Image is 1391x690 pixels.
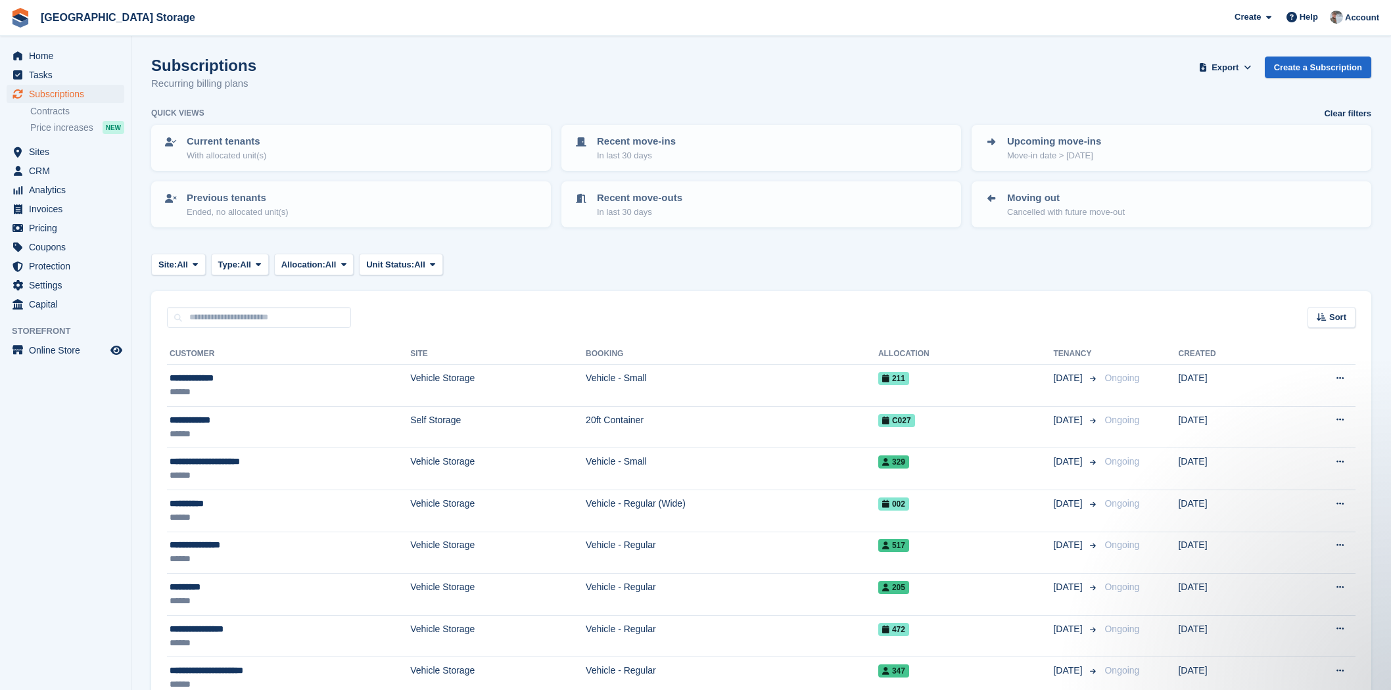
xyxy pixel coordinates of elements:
[1104,498,1139,509] span: Ongoing
[359,254,442,275] button: Unit Status: All
[153,183,550,226] a: Previous tenants Ended, no allocated unit(s)
[167,344,410,365] th: Customer
[1104,624,1139,634] span: Ongoing
[410,344,586,365] th: Site
[586,490,878,532] td: Vehicle - Regular (Wide)
[151,107,204,119] h6: Quick views
[30,122,93,134] span: Price increases
[29,341,108,359] span: Online Store
[586,365,878,407] td: Vehicle - Small
[11,8,30,28] img: stora-icon-8386f47178a22dfd0bd8f6a31ec36ba5ce8667c1dd55bd0f319d3a0aa187defe.svg
[158,258,177,271] span: Site:
[586,406,878,448] td: 20ft Container
[1178,365,1280,407] td: [DATE]
[187,134,266,149] p: Current tenants
[30,105,124,118] a: Contracts
[410,365,586,407] td: Vehicle Storage
[973,183,1370,226] a: Moving out Cancelled with future move-out
[187,149,266,162] p: With allocated unit(s)
[410,406,586,448] td: Self Storage
[7,162,124,180] a: menu
[563,126,960,170] a: Recent move-ins In last 30 days
[414,258,425,271] span: All
[1300,11,1318,24] span: Help
[29,66,108,84] span: Tasks
[1053,538,1085,552] span: [DATE]
[1196,57,1254,78] button: Export
[1178,490,1280,532] td: [DATE]
[878,455,909,469] span: 329
[325,258,337,271] span: All
[29,85,108,103] span: Subscriptions
[1104,373,1139,383] span: Ongoing
[410,532,586,574] td: Vehicle Storage
[187,191,289,206] p: Previous tenants
[29,219,108,237] span: Pricing
[7,200,124,218] a: menu
[586,344,878,365] th: Booking
[1007,134,1101,149] p: Upcoming move-ins
[597,191,682,206] p: Recent move-outs
[29,47,108,65] span: Home
[1235,11,1261,24] span: Create
[597,149,676,162] p: In last 30 days
[1104,540,1139,550] span: Ongoing
[211,254,269,275] button: Type: All
[878,623,909,636] span: 472
[7,257,124,275] a: menu
[878,344,1054,365] th: Allocation
[108,342,124,358] a: Preview store
[1345,11,1379,24] span: Account
[878,664,909,678] span: 347
[177,258,188,271] span: All
[1324,107,1371,120] a: Clear filters
[274,254,354,275] button: Allocation: All
[586,448,878,490] td: Vehicle - Small
[30,120,124,135] a: Price increases NEW
[151,57,256,74] h1: Subscriptions
[410,574,586,616] td: Vehicle Storage
[1053,344,1099,365] th: Tenancy
[586,615,878,657] td: Vehicle - Regular
[7,341,124,359] a: menu
[7,295,124,313] a: menu
[1053,497,1085,511] span: [DATE]
[29,181,108,199] span: Analytics
[1053,413,1085,427] span: [DATE]
[410,448,586,490] td: Vehicle Storage
[29,295,108,313] span: Capital
[1053,622,1085,636] span: [DATE]
[1053,580,1085,594] span: [DATE]
[1104,582,1139,592] span: Ongoing
[563,183,960,226] a: Recent move-outs In last 30 days
[7,85,124,103] a: menu
[878,414,915,427] span: C027
[29,162,108,180] span: CRM
[7,143,124,161] a: menu
[187,206,289,219] p: Ended, no allocated unit(s)
[151,254,206,275] button: Site: All
[597,134,676,149] p: Recent move-ins
[153,126,550,170] a: Current tenants With allocated unit(s)
[281,258,325,271] span: Allocation:
[29,257,108,275] span: Protection
[1178,406,1280,448] td: [DATE]
[1053,371,1085,385] span: [DATE]
[1053,455,1085,469] span: [DATE]
[1178,574,1280,616] td: [DATE]
[240,258,251,271] span: All
[7,219,124,237] a: menu
[29,276,108,294] span: Settings
[7,47,124,65] a: menu
[7,276,124,294] a: menu
[1178,532,1280,574] td: [DATE]
[586,574,878,616] td: Vehicle - Regular
[1007,149,1101,162] p: Move-in date > [DATE]
[7,181,124,199] a: menu
[1329,311,1346,324] span: Sort
[973,126,1370,170] a: Upcoming move-ins Move-in date > [DATE]
[1212,61,1238,74] span: Export
[7,238,124,256] a: menu
[1330,11,1343,24] img: Will Strivens
[29,143,108,161] span: Sites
